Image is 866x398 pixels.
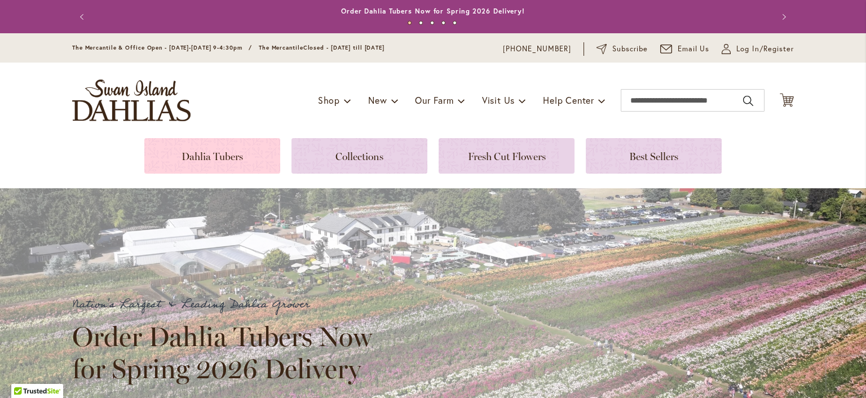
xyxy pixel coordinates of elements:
[678,43,710,55] span: Email Us
[453,21,457,25] button: 5 of 5
[72,79,191,121] a: store logo
[72,6,95,28] button: Previous
[660,43,710,55] a: Email Us
[597,43,648,55] a: Subscribe
[318,94,340,106] span: Shop
[612,43,648,55] span: Subscribe
[543,94,594,106] span: Help Center
[771,6,794,28] button: Next
[415,94,453,106] span: Our Farm
[722,43,794,55] a: Log In/Register
[736,43,794,55] span: Log In/Register
[72,321,382,384] h2: Order Dahlia Tubers Now for Spring 2026 Delivery
[482,94,515,106] span: Visit Us
[419,21,423,25] button: 2 of 5
[430,21,434,25] button: 3 of 5
[72,44,303,51] span: The Mercantile & Office Open - [DATE]-[DATE] 9-4:30pm / The Mercantile
[303,44,385,51] span: Closed - [DATE] till [DATE]
[503,43,571,55] a: [PHONE_NUMBER]
[368,94,387,106] span: New
[72,295,382,314] p: Nation's Largest & Leading Dahlia Grower
[441,21,445,25] button: 4 of 5
[341,7,525,15] a: Order Dahlia Tubers Now for Spring 2026 Delivery!
[408,21,412,25] button: 1 of 5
